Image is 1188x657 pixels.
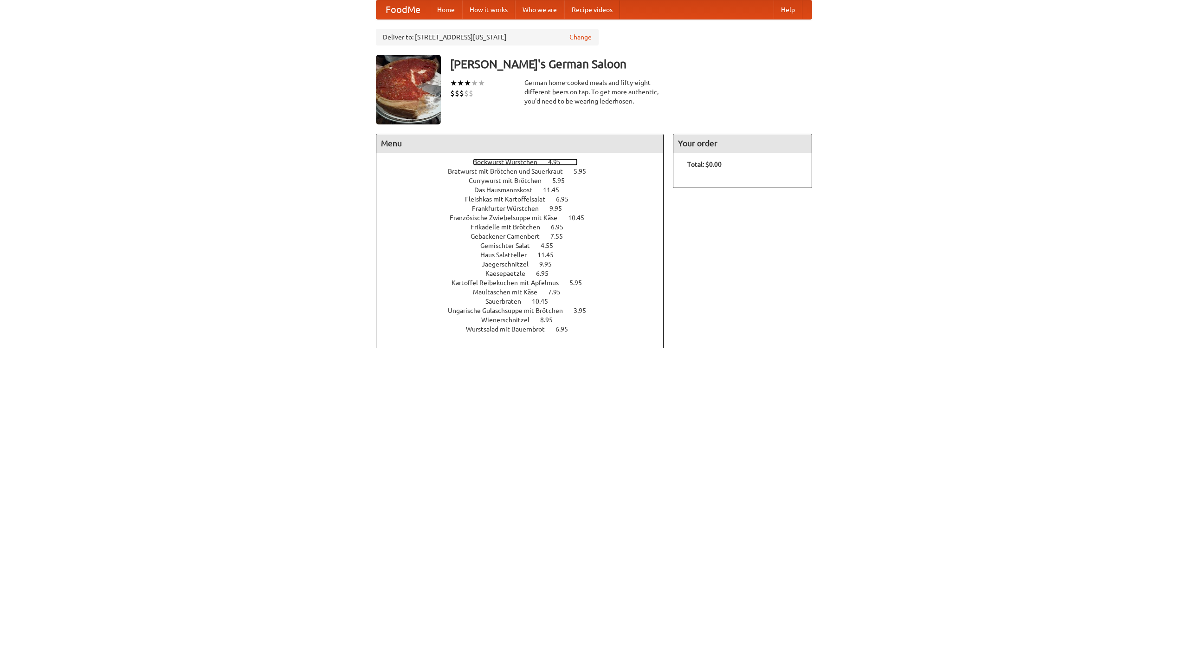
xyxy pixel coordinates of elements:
[452,279,568,286] span: Kartoffel Reibekuchen mit Apfelmus
[548,158,570,166] span: 4.95
[485,270,566,277] a: Kaesepaetzle 6.95
[539,260,561,268] span: 9.95
[485,270,535,277] span: Kaesepaetzle
[478,78,485,88] li: ★
[482,260,538,268] span: Jaegerschnitzel
[450,214,601,221] a: Französische Zwiebelsuppe mit Käse 10.45
[448,307,572,314] span: Ungarische Gulaschsuppe mit Brötchen
[543,186,568,194] span: 11.45
[471,223,581,231] a: Frikadelle mit Brötchen 6.95
[687,161,722,168] b: Total: $0.00
[482,260,569,268] a: Jaegerschnitzel 9.95
[457,78,464,88] li: ★
[550,233,572,240] span: 7.55
[462,0,515,19] a: How it works
[481,316,570,324] a: Wienerschnitzel 8.95
[469,177,582,184] a: Currywurst mit Brötchen 5.95
[469,88,473,98] li: $
[515,0,564,19] a: Who we are
[452,279,599,286] a: Kartoffel Reibekuchen mit Apfelmus 5.95
[464,78,471,88] li: ★
[469,177,551,184] span: Currywurst mit Brötchen
[485,298,565,305] a: Sauerbraten 10.45
[376,0,430,19] a: FoodMe
[552,177,574,184] span: 5.95
[450,214,567,221] span: Französische Zwiebelsuppe mit Käse
[455,88,459,98] li: $
[532,298,557,305] span: 10.45
[569,279,591,286] span: 5.95
[549,205,571,212] span: 9.95
[464,88,469,98] li: $
[466,325,585,333] a: Wurstsalad mit Bauernbrot 6.95
[540,316,562,324] span: 8.95
[480,242,539,249] span: Gemischter Salat
[568,214,594,221] span: 10.45
[474,186,542,194] span: Das Hausmannskost
[465,195,555,203] span: Fleishkas mit Kartoffelsalat
[564,0,620,19] a: Recipe videos
[471,233,580,240] a: Gebackener Camenbert 7.55
[480,242,570,249] a: Gemischter Salat 4.55
[480,251,536,259] span: Haus Salatteller
[471,223,549,231] span: Frikadelle mit Brötchen
[474,186,576,194] a: Das Hausmannskost 11.45
[569,33,592,42] a: Change
[459,88,464,98] li: $
[548,288,570,296] span: 7.95
[574,168,595,175] span: 5.95
[472,205,579,212] a: Frankfurter Würstchen 9.95
[466,325,554,333] span: Wurstsalad mit Bauernbrot
[473,288,547,296] span: Maultaschen mit Käse
[537,251,563,259] span: 11.45
[481,316,539,324] span: Wienerschnitzel
[673,134,812,153] h4: Your order
[430,0,462,19] a: Home
[472,205,548,212] span: Frankfurter Würstchen
[541,242,562,249] span: 4.55
[473,288,578,296] a: Maultaschen mit Käse 7.95
[376,55,441,124] img: angular.jpg
[376,29,599,46] div: Deliver to: [STREET_ADDRESS][US_STATE]
[774,0,802,19] a: Help
[524,78,664,106] div: German home-cooked meals and fifty-eight different beers on tap. To get more authentic, you'd nee...
[448,168,572,175] span: Bratwurst mit Brötchen und Sauerkraut
[465,195,586,203] a: Fleishkas mit Kartoffelsalat 6.95
[450,88,455,98] li: $
[536,270,558,277] span: 6.95
[556,195,578,203] span: 6.95
[471,233,549,240] span: Gebackener Camenbert
[551,223,573,231] span: 6.95
[473,158,578,166] a: Bockwurst Würstchen 4.95
[555,325,577,333] span: 6.95
[574,307,595,314] span: 3.95
[473,158,547,166] span: Bockwurst Würstchen
[471,78,478,88] li: ★
[376,134,663,153] h4: Menu
[450,55,812,73] h3: [PERSON_NAME]'s German Saloon
[485,298,530,305] span: Sauerbraten
[450,78,457,88] li: ★
[480,251,571,259] a: Haus Salatteller 11.45
[448,168,603,175] a: Bratwurst mit Brötchen und Sauerkraut 5.95
[448,307,603,314] a: Ungarische Gulaschsuppe mit Brötchen 3.95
